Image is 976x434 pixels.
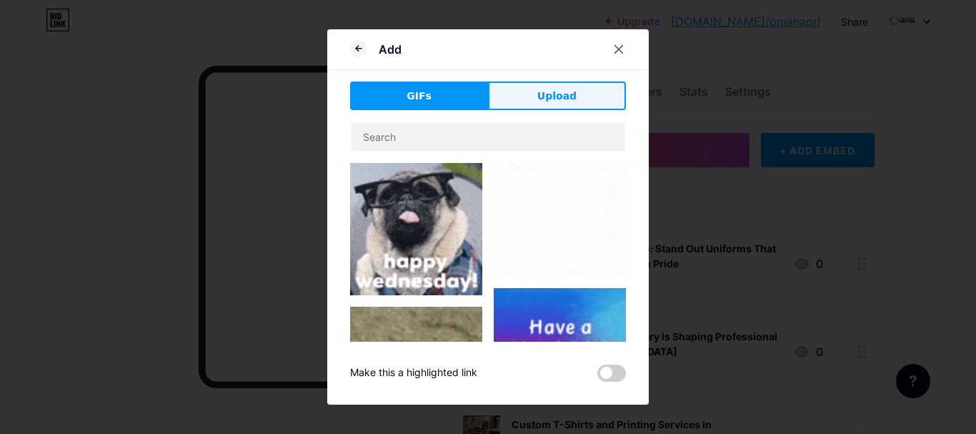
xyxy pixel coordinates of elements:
[488,82,626,110] button: Upload
[407,89,432,104] span: GIFs
[494,163,626,277] img: Gihpy
[351,122,625,151] input: Search
[350,82,488,110] button: GIFs
[350,163,482,295] img: Gihpy
[379,41,402,58] div: Add
[537,89,577,104] span: Upload
[494,288,626,420] img: Gihpy
[350,365,477,382] div: Make this a highlighted link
